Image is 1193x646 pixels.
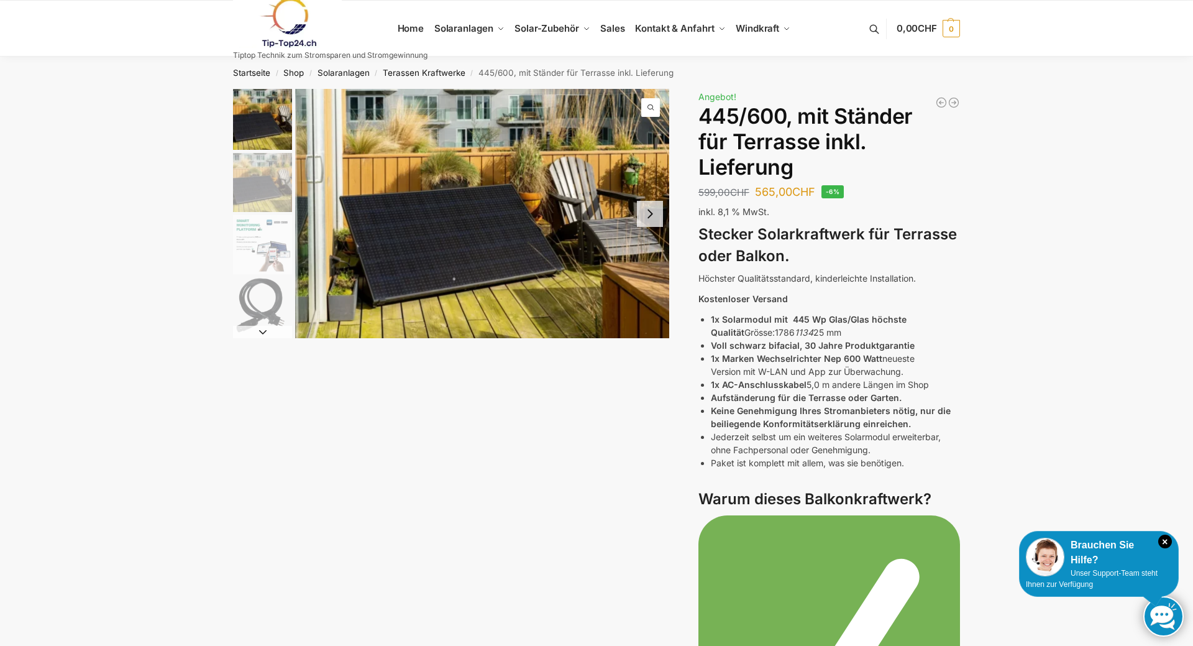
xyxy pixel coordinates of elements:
strong: Voll schwarz bifacial, [711,340,802,351]
img: Anschlusskabel-3meter [233,277,292,336]
i: Schließen [1158,535,1172,548]
h1: 445/600, mit Ständer für Terrasse inkl. Lieferung [698,104,960,180]
button: Next slide [637,201,663,227]
bdi: 565,00 [755,185,815,198]
span: Windkraft [736,22,779,34]
a: Solar-Zubehör [510,1,595,57]
li: 1 / 11 [295,89,669,338]
span: Kontakt & Anfahrt [635,22,714,34]
li: 5 / 11 [230,338,292,400]
a: Solar Panel im edlen Schwarz mit Ständer2WP8TCY scaled scaled scaled [295,89,669,338]
img: H2c172fe1dfc145729fae6a5890126e09w.jpg_960x960_39c920dd-527c-43d8-9d2f-57e1d41b5fed_1445x [233,215,292,274]
li: 1 / 11 [230,89,292,151]
span: 0 [943,20,960,37]
em: 1134 [795,327,813,338]
span: CHF [730,187,749,198]
a: Kontakt & Anfahrt [630,1,731,57]
a: Sales [595,1,630,57]
a: 0,00CHF 0 [897,10,960,47]
a: Startseite [233,68,270,78]
p: Höchster Qualitätsstandard, kinderleichte Installation. [698,272,960,285]
strong: 30 Jahre Produktgarantie [805,340,915,351]
span: Angebot! [698,91,736,102]
li: 2 / 11 [230,151,292,213]
strong: Aufständerung für die Terrasse oder Garten. [711,392,902,403]
p: Tiptop Technik zum Stromsparen und Stromgewinnung [233,52,427,59]
span: CHF [792,185,815,198]
button: Next slide [233,326,292,338]
li: neueste Version mit W-LAN und App zur Überwachung. [711,352,960,378]
strong: 1x Solarmodul mit 445 Wp Glas/Glas höchste Qualität [711,314,907,338]
div: Brauchen Sie Hilfe? [1026,538,1172,568]
li: 4 / 11 [230,275,292,338]
span: Solar-Zubehör [514,22,579,34]
span: Sales [600,22,625,34]
bdi: 599,00 [698,187,749,198]
strong: 1x AC-Anschlusskabel [711,379,807,390]
img: Solar Panel im edlen Schwarz mit Ständer [233,89,292,150]
li: 3 / 11 [230,213,292,275]
li: 5,0 m andere Längen im Shop [711,378,960,391]
img: Solar Panel im edlen Schwarz mit Ständer [233,153,292,212]
span: / [270,68,283,78]
a: Windkraft [731,1,796,57]
strong: Warum dieses Balkonkraftwerk? [698,490,931,508]
span: 1786 25 mm [775,327,841,338]
span: Solaranlagen [434,22,493,34]
span: -6% [821,185,844,198]
img: Solar Panel im edlen Schwarz mit Ständer [295,89,669,338]
li: Grösse: [711,313,960,339]
img: Customer service [1026,538,1064,576]
span: / [370,68,383,78]
li: Paket ist komplett mit allem, was sie benötigen. [711,456,960,469]
strong: 1x Marken Wechselrichter Nep 600 Watt [711,353,882,364]
span: Unser Support-Team steht Ihnen zur Verfügung [1026,569,1158,589]
li: Jederzeit selbst um ein weiteres Solarmodul erweiterbar, ohne Fachpersonal oder Genehmigung. [711,430,960,456]
a: Shop [283,68,304,78]
strong: Kostenloser Versand [698,293,788,304]
span: 0,00 [897,22,937,34]
strong: Keine Genehmigung Ihres Stromanbieters nötig, nur die beiliegende Konformitätserklärung einreichen. [711,405,951,429]
span: CHF [918,22,937,34]
span: inkl. 8,1 % MwSt. [698,206,769,217]
a: Solaranlagen [318,68,370,78]
a: Terassen Kraftwerke [383,68,465,78]
a: Balkonkraftwerk 445/600Watt, Wand oder Flachdachmontage. inkl. Lieferung [935,96,948,109]
a: Solaranlagen [429,1,509,57]
span: / [304,68,317,78]
span: / [465,68,478,78]
nav: Breadcrumb [211,57,982,89]
a: 890/600 Watt bificiales Balkonkraftwerk mit 1 kWh smarten Speicher [948,96,960,109]
strong: Stecker Solarkraftwerk für Terrasse oder Balkon. [698,225,957,265]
